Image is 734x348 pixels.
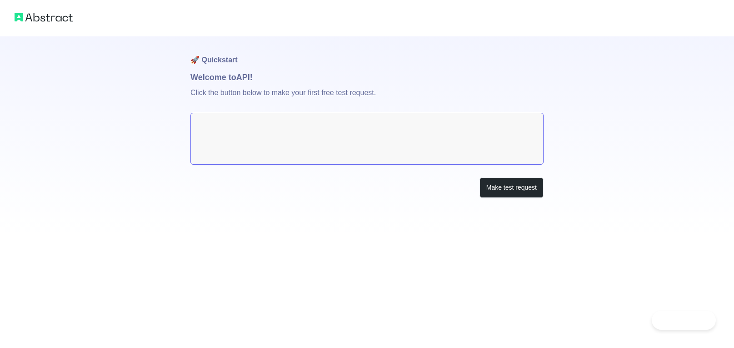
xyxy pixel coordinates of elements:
[652,311,716,330] iframe: Toggle Customer Support
[190,71,544,84] h1: Welcome to API!
[190,84,544,113] p: Click the button below to make your first free test request.
[15,11,73,24] img: Abstract logo
[479,177,544,198] button: Make test request
[190,36,544,71] h1: 🚀 Quickstart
